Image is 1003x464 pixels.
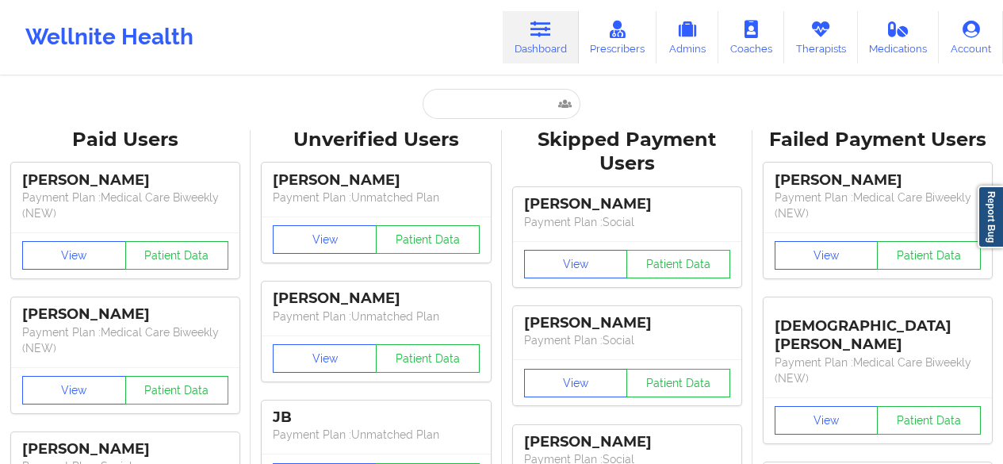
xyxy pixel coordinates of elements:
div: [PERSON_NAME] [524,433,730,451]
button: View [22,376,126,405]
button: Patient Data [125,376,229,405]
a: Admins [657,11,718,63]
p: Payment Plan : Unmatched Plan [273,190,479,205]
div: [PERSON_NAME] [524,314,730,332]
p: Payment Plan : Social [524,332,730,348]
a: Prescribers [579,11,657,63]
div: [PERSON_NAME] [22,171,228,190]
a: Account [939,11,1003,63]
p: Payment Plan : Medical Care Biweekly (NEW) [22,324,228,356]
div: [PERSON_NAME] [22,305,228,324]
div: Failed Payment Users [764,128,992,152]
a: Dashboard [503,11,579,63]
a: Coaches [718,11,784,63]
button: View [22,241,126,270]
div: Unverified Users [262,128,490,152]
button: Patient Data [877,241,981,270]
button: View [524,369,628,397]
div: [PERSON_NAME] [775,171,981,190]
button: View [524,250,628,278]
p: Payment Plan : Medical Care Biweekly (NEW) [775,355,981,386]
button: Patient Data [376,225,480,254]
button: Patient Data [626,369,730,397]
button: Patient Data [877,406,981,435]
p: Payment Plan : Medical Care Biweekly (NEW) [775,190,981,221]
button: Patient Data [376,344,480,373]
div: Skipped Payment Users [513,128,741,177]
button: View [775,406,879,435]
button: View [273,225,377,254]
p: Payment Plan : Unmatched Plan [273,309,479,324]
a: Medications [858,11,940,63]
button: View [775,241,879,270]
button: Patient Data [125,241,229,270]
div: [DEMOGRAPHIC_DATA][PERSON_NAME] [775,305,981,354]
a: Therapists [784,11,858,63]
div: [PERSON_NAME] [22,440,228,458]
div: [PERSON_NAME] [273,171,479,190]
div: [PERSON_NAME] [273,290,479,308]
div: JB [273,408,479,427]
p: Payment Plan : Medical Care Biweekly (NEW) [22,190,228,221]
a: Report Bug [978,186,1003,248]
p: Payment Plan : Unmatched Plan [273,427,479,443]
button: View [273,344,377,373]
p: Payment Plan : Social [524,214,730,230]
button: Patient Data [626,250,730,278]
div: [PERSON_NAME] [524,195,730,213]
div: Paid Users [11,128,239,152]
